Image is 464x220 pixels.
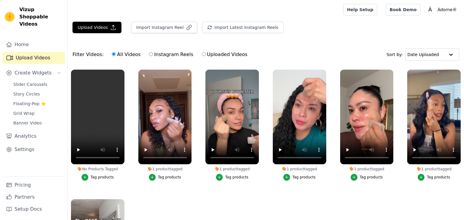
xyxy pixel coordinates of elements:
[72,48,251,61] div: Filter Videos:
[216,174,248,181] button: Tag products
[2,143,65,156] a: Settings
[10,109,65,118] a: Grid Wrap
[418,174,450,181] button: Tag products
[202,52,206,56] input: Uploaded Videos
[14,69,52,77] span: Create Widgets
[13,91,40,97] span: Story Circles
[91,175,114,180] div: Tag products
[205,167,259,171] div: 1 product tagged
[112,52,116,56] input: All Videos
[2,52,65,64] a: Upload Videos
[149,174,181,181] button: Tag products
[202,22,284,33] button: Import Latest Instagram Reels
[13,81,47,87] span: Slider Carousels
[138,167,192,171] div: 1 product tagged
[428,6,432,13] text: À
[10,119,65,127] a: Banner Video
[425,4,459,15] button: À Àdorne®
[82,174,114,181] button: Tag products
[158,175,181,180] div: Tag products
[19,6,63,28] span: Vizup Shoppable Videos
[2,191,65,203] a: Partners
[427,175,450,180] div: Tag products
[435,4,459,15] p: Àdorne®
[386,4,420,15] a: Book Demo
[72,22,121,33] button: Upload Videos
[2,179,65,191] a: Pricing
[407,167,461,171] div: 1 product tagged
[2,203,65,215] a: Setup Docs
[2,39,65,51] a: Home
[13,110,34,116] span: Grid Wrap
[10,90,65,98] a: Story Circles
[71,167,124,171] div: No Products Tagged
[387,48,459,61] div: Sort by:
[13,101,46,107] span: Floating-Pop ⭐
[201,51,248,58] label: Uploaded Videos
[273,167,326,171] div: 1 product tagged
[351,174,383,181] button: Tag products
[343,4,377,15] a: Help Setup
[10,99,65,108] a: Floating-Pop ⭐
[149,51,193,58] label: Instagram Reels
[292,175,316,180] div: Tag products
[131,22,197,33] button: Import Instagram Reel
[13,120,42,126] span: Banner Video
[225,175,248,180] div: Tag products
[2,67,65,79] button: Create Widgets
[360,175,383,180] div: Tag products
[10,80,65,89] a: Slider Carousels
[5,12,14,22] img: Vizup
[340,167,394,171] div: 1 product tagged
[149,52,153,56] input: Instagram Reels
[2,130,65,142] a: Analytics
[283,174,316,181] button: Tag products
[111,51,141,58] label: All Videos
